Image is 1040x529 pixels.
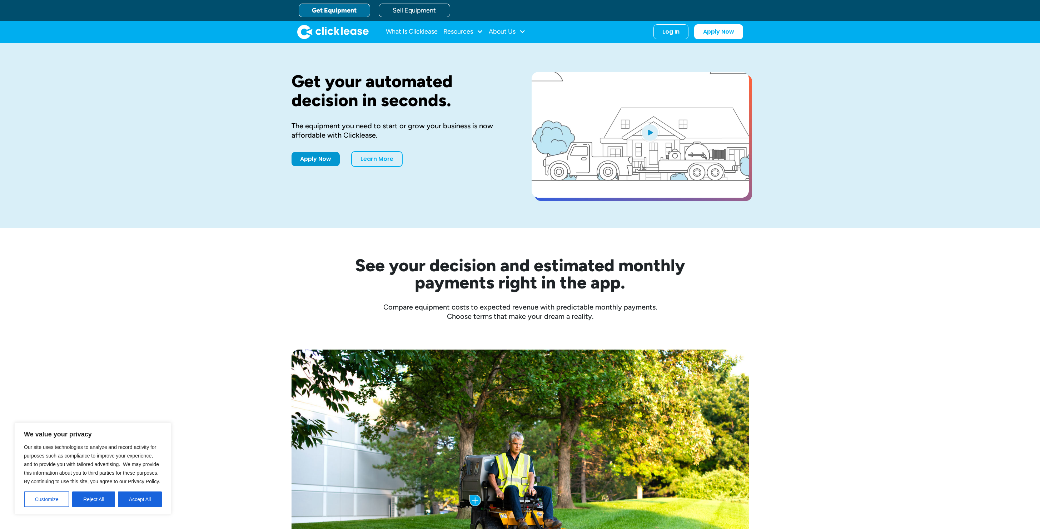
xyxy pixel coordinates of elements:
[299,4,370,17] a: Get Equipment
[292,72,509,110] h1: Get your automated decision in seconds.
[24,491,69,507] button: Customize
[379,4,450,17] a: Sell Equipment
[320,257,720,291] h2: See your decision and estimated monthly payments right in the app.
[292,121,509,140] div: The equipment you need to start or grow your business is now affordable with Clicklease.
[351,151,403,167] a: Learn More
[662,28,680,35] div: Log In
[297,25,369,39] a: home
[14,422,171,515] div: We value your privacy
[469,495,481,506] img: Plus icon with blue background
[386,25,438,39] a: What Is Clicklease
[118,491,162,507] button: Accept All
[297,25,369,39] img: Clicklease logo
[72,491,115,507] button: Reject All
[694,24,743,39] a: Apply Now
[24,444,160,484] span: Our site uses technologies to analyze and record activity for purposes such as compliance to impr...
[640,122,660,142] img: Blue play button logo on a light blue circular background
[532,72,749,198] a: open lightbox
[24,430,162,439] p: We value your privacy
[489,25,526,39] div: About Us
[292,302,749,321] div: Compare equipment costs to expected revenue with predictable monthly payments. Choose terms that ...
[292,152,340,166] a: Apply Now
[443,25,483,39] div: Resources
